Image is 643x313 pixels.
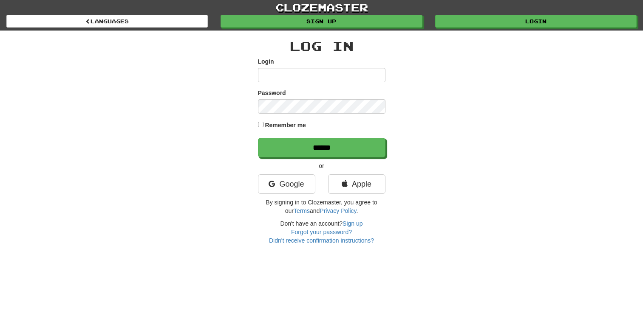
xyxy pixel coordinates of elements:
label: Remember me [265,121,306,129]
a: Login [435,15,637,28]
p: By signing in to Clozemaster, you agree to our and . [258,198,385,215]
div: Don't have an account? [258,219,385,245]
a: Didn't receive confirmation instructions? [269,237,374,244]
a: Forgot your password? [291,229,352,235]
a: Apple [328,174,385,194]
a: Languages [6,15,208,28]
h2: Log In [258,39,385,53]
a: Sign up [221,15,422,28]
a: Privacy Policy [320,207,356,214]
p: or [258,162,385,170]
label: Login [258,57,274,66]
label: Password [258,89,286,97]
a: Terms [294,207,310,214]
a: Google [258,174,315,194]
a: Sign up [343,220,363,227]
